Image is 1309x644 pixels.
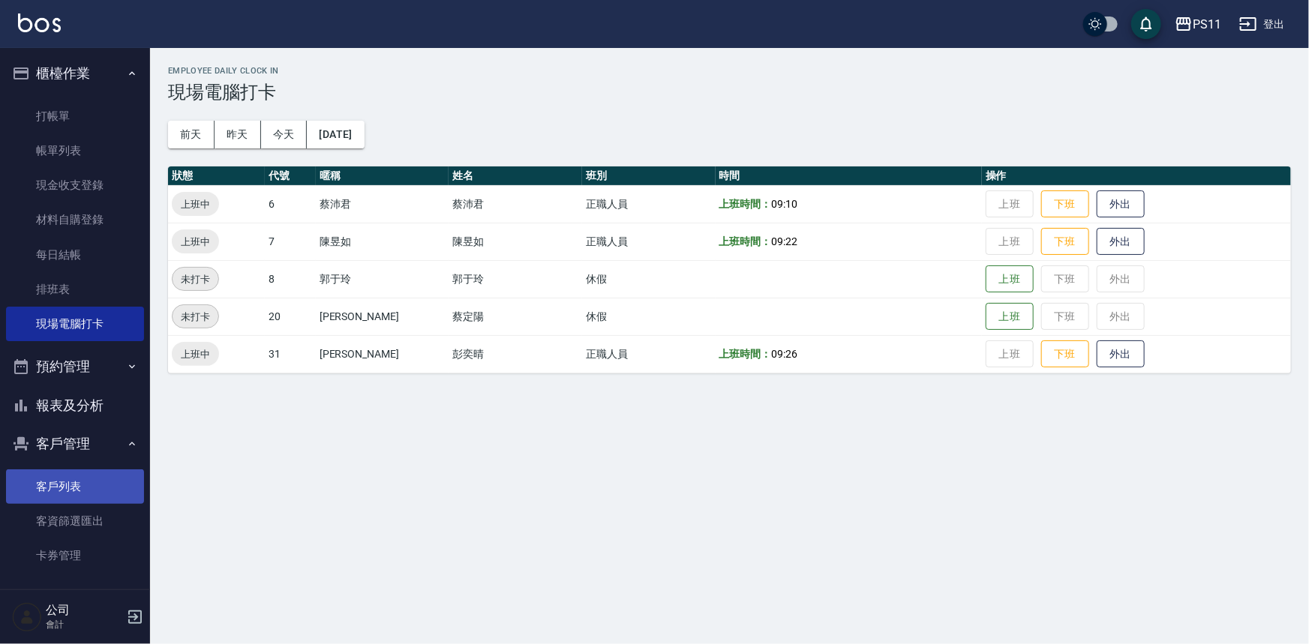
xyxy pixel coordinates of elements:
[719,198,772,210] b: 上班時間：
[316,223,449,260] td: 陳昱如
[1041,228,1089,256] button: 下班
[6,54,144,93] button: 櫃檯作業
[582,223,716,260] td: 正職人員
[265,166,315,186] th: 代號
[12,602,42,632] img: Person
[261,121,308,148] button: 今天
[982,166,1291,186] th: 操作
[46,603,122,618] h5: 公司
[582,260,716,298] td: 休假
[449,223,582,260] td: 陳昱如
[1041,190,1089,218] button: 下班
[316,260,449,298] td: 郭于玲
[6,272,144,307] a: 排班表
[316,335,449,373] td: [PERSON_NAME]
[265,335,315,373] td: 31
[449,335,582,373] td: 彭奕晴
[6,580,144,619] button: 行銷工具
[316,298,449,335] td: [PERSON_NAME]
[1097,340,1145,368] button: 外出
[6,538,144,573] a: 卡券管理
[215,121,261,148] button: 昨天
[18,13,61,32] img: Logo
[582,335,716,373] td: 正職人員
[6,99,144,133] a: 打帳單
[6,307,144,341] a: 現場電腦打卡
[6,202,144,237] a: 材料自購登錄
[168,66,1291,76] h2: Employee Daily Clock In
[172,234,219,250] span: 上班中
[719,235,772,247] b: 上班時間：
[716,166,982,186] th: 時間
[1097,190,1145,218] button: 外出
[172,346,219,362] span: 上班中
[1041,340,1089,368] button: 下班
[316,185,449,223] td: 蔡沛君
[771,235,797,247] span: 09:22
[172,196,219,212] span: 上班中
[265,223,315,260] td: 7
[265,260,315,298] td: 8
[46,618,122,631] p: 會計
[6,386,144,425] button: 報表及分析
[1131,9,1161,39] button: save
[582,166,716,186] th: 班別
[6,347,144,386] button: 預約管理
[6,424,144,463] button: 客戶管理
[1193,15,1221,34] div: PS11
[6,469,144,504] a: 客戶列表
[719,348,772,360] b: 上班時間：
[173,271,218,287] span: 未打卡
[582,298,716,335] td: 休假
[168,121,215,148] button: 前天
[6,504,144,538] a: 客資篩選匯出
[168,82,1291,103] h3: 現場電腦打卡
[771,198,797,210] span: 09:10
[6,238,144,272] a: 每日結帳
[449,260,582,298] td: 郭于玲
[1233,10,1291,38] button: 登出
[582,185,716,223] td: 正職人員
[6,168,144,202] a: 現金收支登錄
[265,185,315,223] td: 6
[449,166,582,186] th: 姓名
[307,121,364,148] button: [DATE]
[1169,9,1227,40] button: PS11
[771,348,797,360] span: 09:26
[6,133,144,168] a: 帳單列表
[986,265,1034,293] button: 上班
[986,303,1034,331] button: 上班
[449,185,582,223] td: 蔡沛君
[316,166,449,186] th: 暱稱
[168,166,265,186] th: 狀態
[449,298,582,335] td: 蔡定陽
[173,309,218,325] span: 未打卡
[265,298,315,335] td: 20
[1097,228,1145,256] button: 外出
